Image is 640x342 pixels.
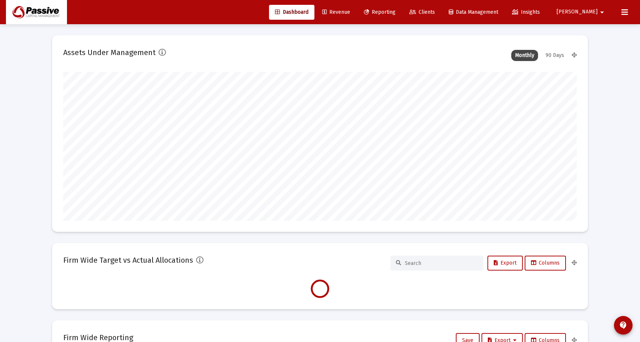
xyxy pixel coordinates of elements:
span: Dashboard [275,9,308,15]
a: Reporting [358,5,401,20]
mat-icon: arrow_drop_down [598,5,607,20]
a: Insights [506,5,546,20]
span: Insights [512,9,540,15]
span: Data Management [449,9,498,15]
button: [PERSON_NAME] [548,4,615,19]
h2: Firm Wide Target vs Actual Allocations [63,254,193,266]
span: Revenue [322,9,350,15]
span: [PERSON_NAME] [557,9,598,15]
div: Monthly [511,50,538,61]
a: Dashboard [269,5,314,20]
mat-icon: contact_support [619,321,628,330]
img: Dashboard [12,5,61,20]
span: Export [494,260,516,266]
span: Clients [409,9,435,15]
a: Revenue [316,5,356,20]
span: Reporting [364,9,396,15]
span: Columns [531,260,560,266]
button: Export [487,256,523,271]
h2: Assets Under Management [63,47,156,58]
button: Columns [525,256,566,271]
div: 90 Days [542,50,568,61]
a: Clients [403,5,441,20]
input: Search [405,260,478,266]
a: Data Management [443,5,504,20]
